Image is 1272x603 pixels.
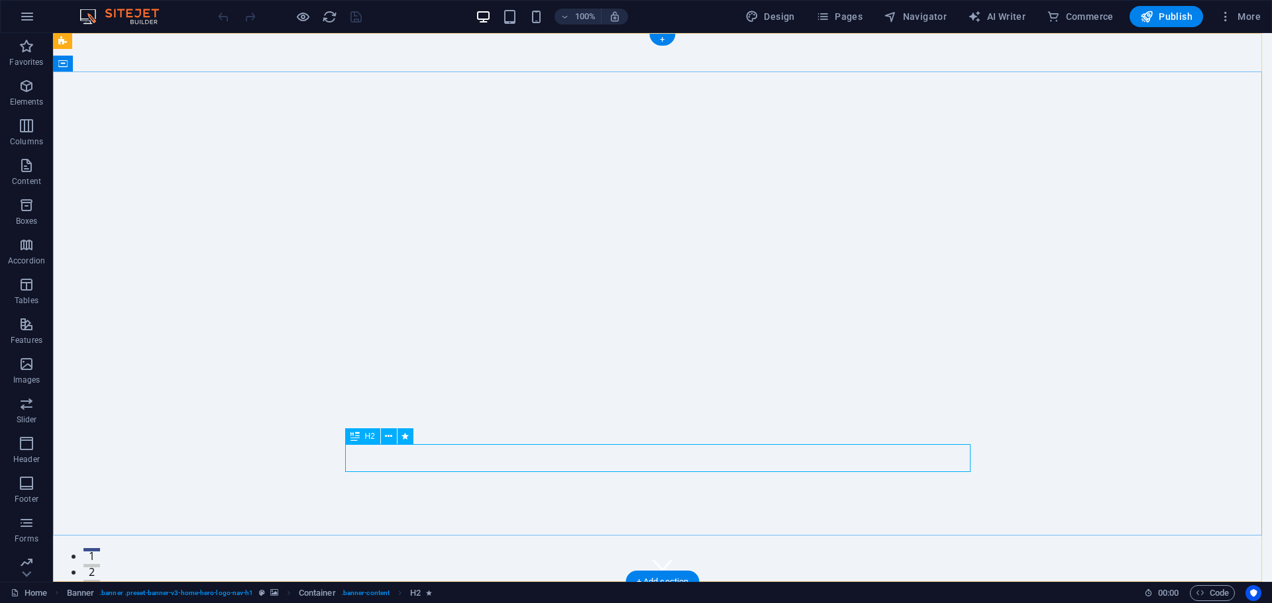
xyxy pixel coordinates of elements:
[1190,585,1235,601] button: Code
[13,375,40,385] p: Images
[1219,10,1261,23] span: More
[11,335,42,346] p: Features
[15,533,38,544] p: Forms
[816,10,863,23] span: Pages
[1167,588,1169,598] span: :
[10,136,43,147] p: Columns
[1140,10,1192,23] span: Publish
[1214,6,1266,27] button: More
[270,589,278,596] i: This element contains a background
[15,295,38,306] p: Tables
[574,9,596,24] h6: 100%
[67,585,433,601] nav: breadcrumb
[16,216,38,226] p: Boxes
[740,6,800,27] button: Design
[968,10,1026,23] span: AI Writer
[341,585,390,601] span: . banner-content
[30,531,47,534] button: 2
[259,589,265,596] i: This element is a customizable preset
[626,571,700,593] div: + Add section
[649,34,675,46] div: +
[555,9,602,24] button: 100%
[10,97,44,107] p: Elements
[67,585,95,601] span: Click to select. Double-click to edit
[426,589,432,596] i: Element contains an animation
[963,6,1031,27] button: AI Writer
[30,547,47,550] button: 3
[8,255,45,266] p: Accordion
[299,585,336,601] span: Click to select. Double-click to edit
[878,6,952,27] button: Navigator
[365,432,375,440] span: H2
[740,6,800,27] div: Design (Ctrl+Alt+Y)
[1130,6,1203,27] button: Publish
[17,414,37,425] p: Slider
[1245,585,1261,601] button: Usercentrics
[609,11,621,23] i: On resize automatically adjust zoom level to fit chosen device.
[76,9,176,24] img: Editor Logo
[295,9,311,24] button: Click here to leave preview mode and continue editing
[99,585,253,601] span: . banner .preset-banner-v3-home-hero-logo-nav-h1
[30,515,47,518] button: 1
[15,494,38,504] p: Footer
[884,10,947,23] span: Navigator
[1158,585,1179,601] span: 00 00
[321,9,337,24] button: reload
[1144,585,1179,601] h6: Session time
[11,585,47,601] a: Click to cancel selection. Double-click to open Pages
[1041,6,1119,27] button: Commerce
[1196,585,1229,601] span: Code
[745,10,795,23] span: Design
[12,176,41,187] p: Content
[811,6,868,27] button: Pages
[13,454,40,465] p: Header
[322,9,337,24] i: Reload page
[410,585,421,601] span: Click to select. Double-click to edit
[1047,10,1114,23] span: Commerce
[9,57,43,68] p: Favorites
